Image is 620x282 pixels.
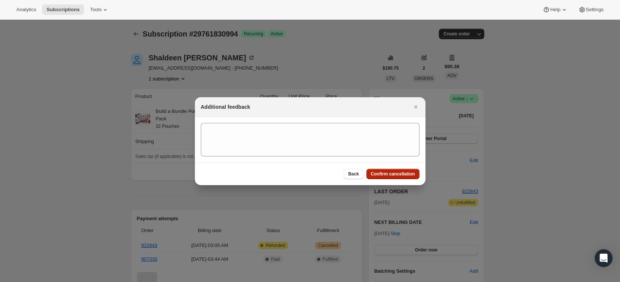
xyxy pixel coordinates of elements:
div: Open Intercom Messenger [595,249,613,267]
button: Settings [574,4,608,15]
button: Analytics [12,4,41,15]
span: Tools [90,7,102,13]
button: Help [538,4,572,15]
span: Analytics [16,7,36,13]
span: Subscriptions [46,7,80,13]
span: Settings [586,7,604,13]
button: Confirm cancellation [366,169,420,179]
button: Subscriptions [42,4,84,15]
button: Back [344,169,363,179]
button: Tools [86,4,113,15]
h2: Additional feedback [201,103,250,111]
button: Close [411,102,421,112]
span: Back [348,171,359,177]
span: Confirm cancellation [371,171,415,177]
span: Help [550,7,560,13]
